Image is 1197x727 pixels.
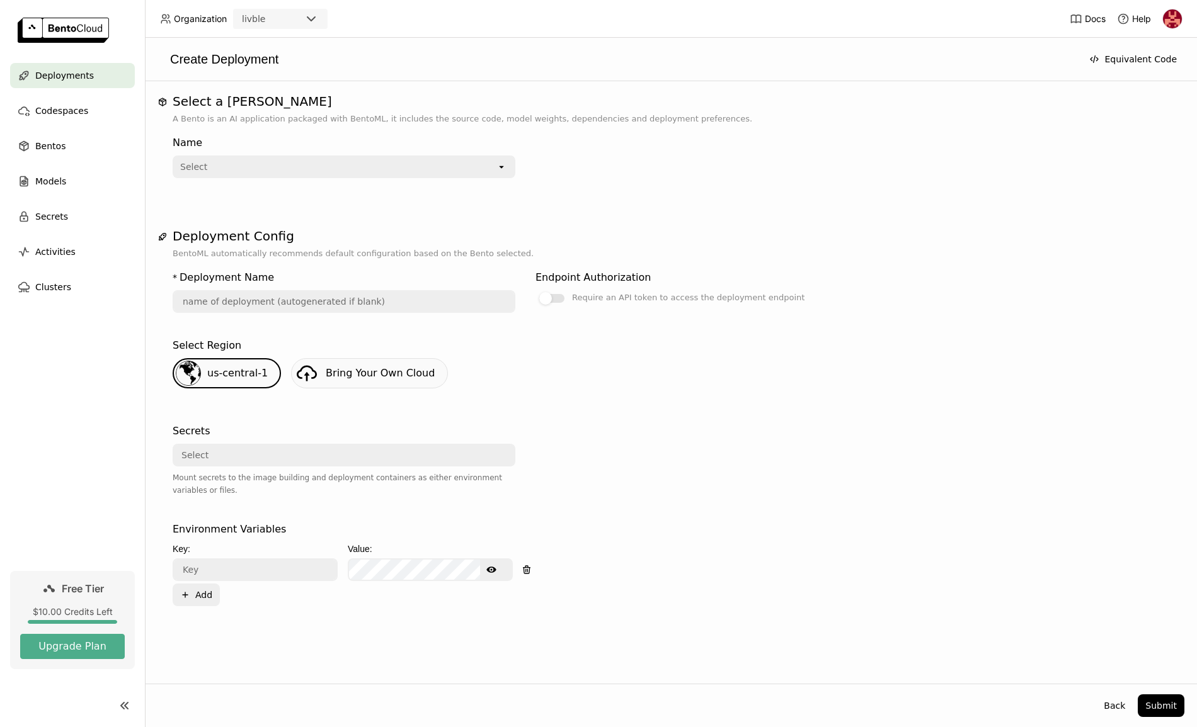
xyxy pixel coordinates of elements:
a: Bentos [10,133,135,159]
span: Secrets [35,209,68,224]
span: Deployments [35,68,94,83]
a: Docs [1070,13,1106,25]
div: $10.00 Credits Left [20,606,125,617]
button: Upgrade Plan [20,634,125,659]
a: Deployments [10,63,135,88]
input: Selected livble. [266,13,268,26]
span: Free Tier [62,582,104,595]
span: Codespaces [35,103,88,118]
span: Organization [174,13,227,25]
div: livble [242,13,265,25]
a: Clusters [10,274,135,300]
span: Activities [35,244,76,259]
img: logo [18,18,109,43]
a: Activities [10,239,135,264]
div: Help [1117,13,1151,25]
a: Free Tier$10.00 Credits LeftUpgrade Plan [10,571,135,669]
span: Help [1132,13,1151,25]
span: Docs [1085,13,1106,25]
span: Clusters [35,279,71,295]
span: Models [35,174,66,189]
img: Uri Vinetz [1163,9,1182,28]
span: Bentos [35,138,66,154]
a: Models [10,169,135,194]
a: Secrets [10,204,135,229]
a: Codespaces [10,98,135,123]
